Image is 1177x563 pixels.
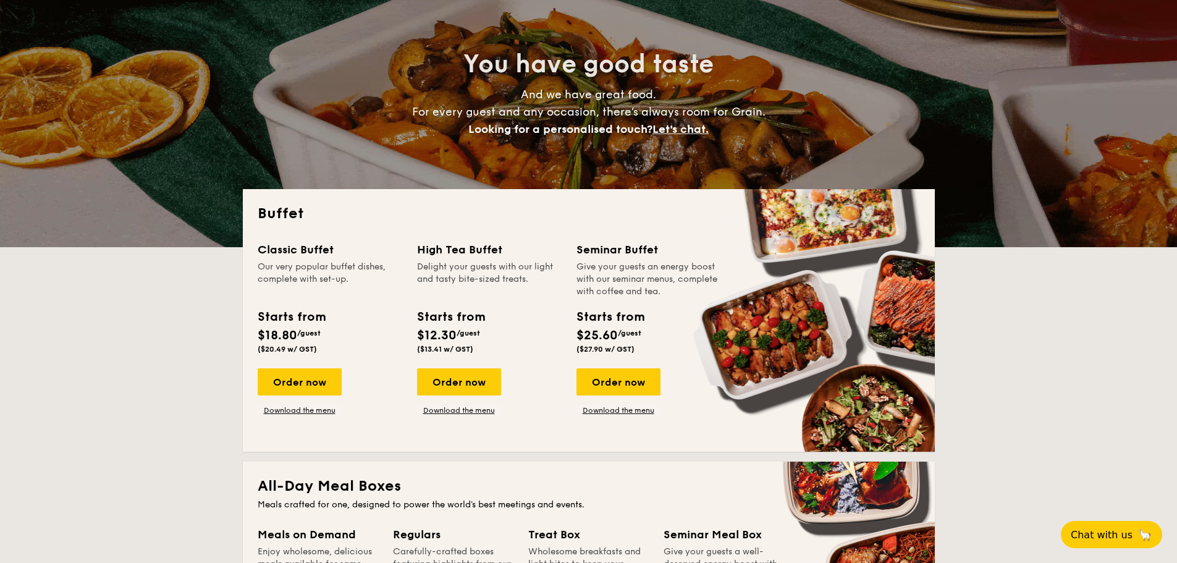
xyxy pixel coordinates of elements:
span: $18.80 [258,328,297,343]
h2: All-Day Meal Boxes [258,476,920,496]
div: Delight your guests with our light and tasty bite-sized treats. [417,261,562,298]
a: Download the menu [417,405,501,415]
div: Classic Buffet [258,241,402,258]
div: Starts from [258,308,325,326]
div: Our very popular buffet dishes, complete with set-up. [258,261,402,298]
div: Starts from [576,308,644,326]
div: Meals crafted for one, designed to power the world's best meetings and events. [258,499,920,511]
div: Seminar Buffet [576,241,721,258]
a: Download the menu [258,405,342,415]
span: And we have great food. For every guest and any occasion, there’s always room for Grain. [412,88,766,136]
div: Order now [258,368,342,396]
h2: Buffet [258,204,920,224]
span: You have good taste [463,49,714,79]
div: Starts from [417,308,484,326]
div: Regulars [393,526,513,543]
span: /guest [457,329,480,337]
span: Looking for a personalised touch? [468,122,652,136]
span: /guest [618,329,641,337]
span: $25.60 [576,328,618,343]
div: Treat Box [528,526,649,543]
span: $12.30 [417,328,457,343]
div: Seminar Meal Box [664,526,784,543]
div: Meals on Demand [258,526,378,543]
span: Let's chat. [652,122,709,136]
span: ($13.41 w/ GST) [417,345,473,353]
span: ($20.49 w/ GST) [258,345,317,353]
span: Chat with us [1071,529,1133,541]
div: Order now [417,368,501,396]
span: ($27.90 w/ GST) [576,345,635,353]
div: Order now [576,368,660,396]
span: /guest [297,329,321,337]
div: High Tea Buffet [417,241,562,258]
button: Chat with us🦙 [1061,521,1162,548]
span: 🦙 [1137,528,1152,542]
a: Download the menu [576,405,660,415]
div: Give your guests an energy boost with our seminar menus, complete with coffee and tea. [576,261,721,298]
